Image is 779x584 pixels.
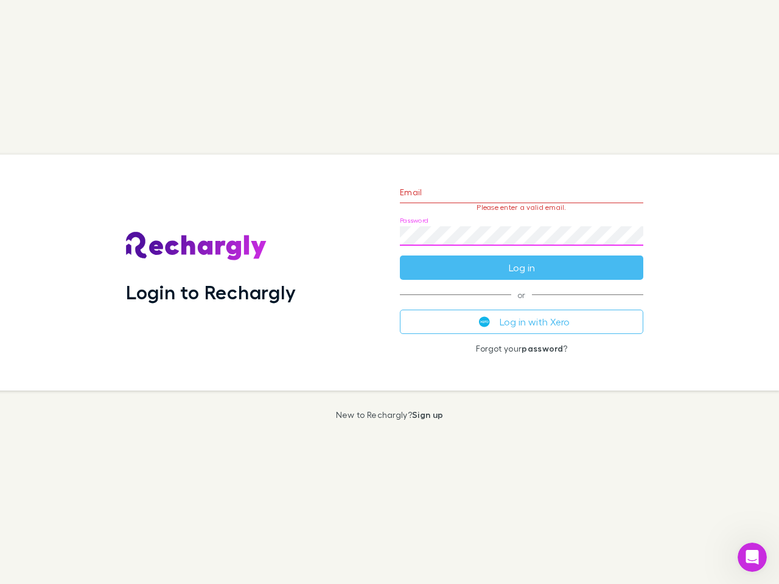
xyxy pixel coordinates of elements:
[400,216,428,225] label: Password
[522,343,563,353] a: password
[336,410,444,420] p: New to Rechargly?
[400,255,643,280] button: Log in
[412,409,443,420] a: Sign up
[126,232,267,261] img: Rechargly's Logo
[738,543,767,572] iframe: Intercom live chat
[400,203,643,212] p: Please enter a valid email.
[400,344,643,353] p: Forgot your ?
[400,310,643,334] button: Log in with Xero
[126,280,296,304] h1: Login to Rechargly
[479,316,490,327] img: Xero's logo
[400,294,643,295] span: or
